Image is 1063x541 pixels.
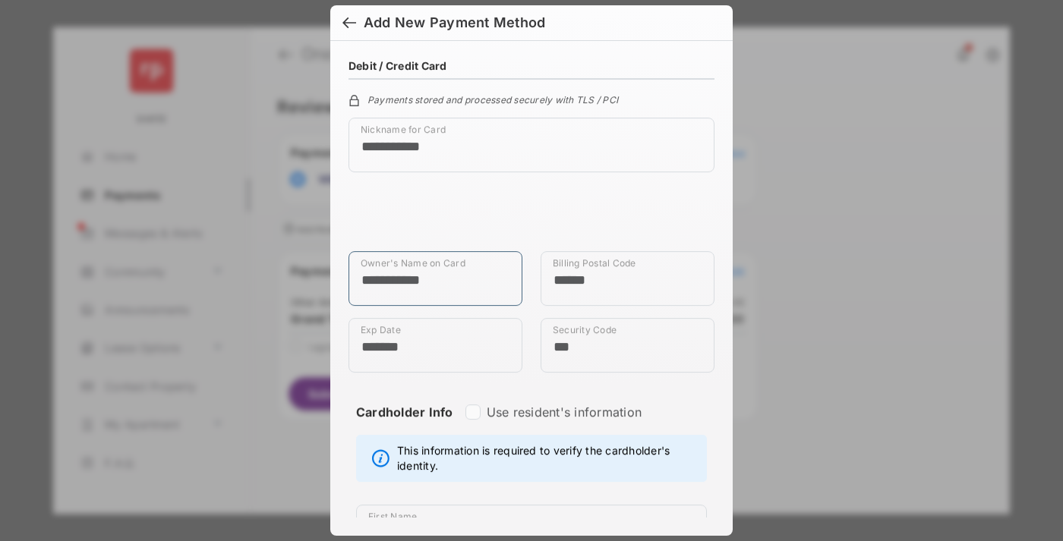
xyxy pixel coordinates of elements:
[356,404,453,447] strong: Cardholder Info
[349,184,714,251] iframe: Credit card field
[397,443,699,473] span: This information is required to verify the cardholder's identity.
[487,404,642,420] label: Use resident's information
[349,92,714,105] div: Payments stored and processed securely with TLS / PCI
[349,59,447,72] h4: Debit / Credit Card
[364,14,545,31] div: Add New Payment Method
